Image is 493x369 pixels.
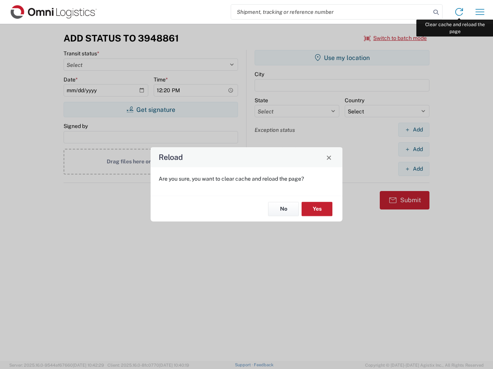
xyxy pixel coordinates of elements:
p: Are you sure, you want to clear cache and reload the page? [159,175,334,182]
button: Close [324,152,334,163]
button: No [268,202,299,216]
input: Shipment, tracking or reference number [231,5,431,19]
button: Yes [302,202,332,216]
h4: Reload [159,152,183,163]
